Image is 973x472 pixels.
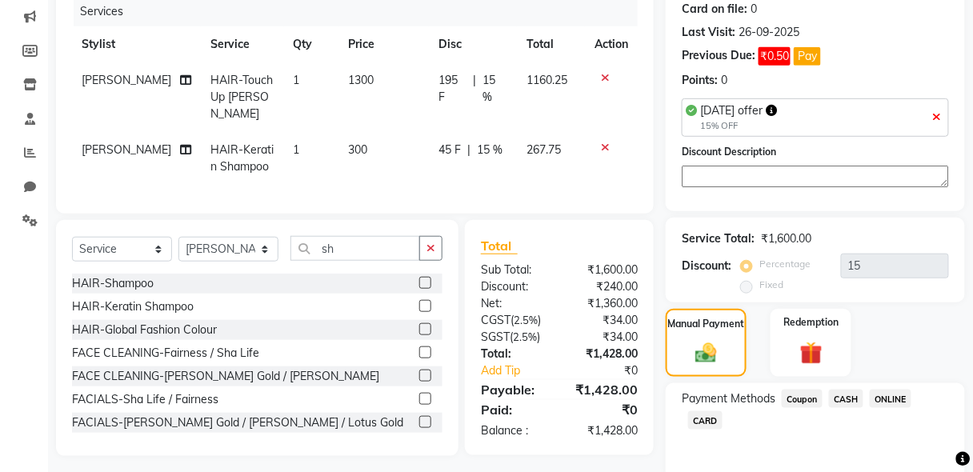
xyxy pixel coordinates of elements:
[469,312,559,329] div: ( )
[469,380,559,399] div: Payable:
[682,72,718,89] div: Points:
[527,73,567,87] span: 1160.25
[72,345,259,362] div: FACE CLEANING-Fairness / Sha Life
[559,295,650,312] div: ₹1,360.00
[870,390,911,408] span: ONLINE
[700,119,777,133] div: 15% OFF
[682,24,735,41] div: Last Visit:
[783,315,839,330] label: Redemption
[294,142,300,157] span: 1
[467,142,470,158] span: |
[469,346,559,362] div: Total:
[682,1,747,18] div: Card on file:
[759,278,783,292] label: Fixed
[469,278,559,295] div: Discount:
[469,329,559,346] div: ( )
[527,142,561,157] span: 267.75
[721,72,727,89] div: 0
[481,313,511,327] span: CGST
[284,26,338,62] th: Qty
[751,1,757,18] div: 0
[72,368,379,385] div: FACE CLEANING-[PERSON_NAME] Gold / [PERSON_NAME]
[482,72,507,106] span: 15 %
[72,26,201,62] th: Stylist
[348,142,367,157] span: 300
[761,230,811,247] div: ₹1,600.00
[559,380,650,399] div: ₹1,428.00
[72,275,154,292] div: HAIR-Shampoo
[481,330,510,344] span: SGST
[739,24,799,41] div: 26-09-2025
[668,317,745,331] label: Manual Payment
[469,422,559,439] div: Balance :
[72,322,217,338] div: HAIR-Global Fashion Colour
[559,329,650,346] div: ₹34.00
[559,422,650,439] div: ₹1,428.00
[559,346,650,362] div: ₹1,428.00
[473,72,476,106] span: |
[682,145,776,159] label: Discount Description
[72,391,218,408] div: FACIALS-Sha Life / Fairness
[338,26,429,62] th: Price
[559,312,650,329] div: ₹34.00
[429,26,517,62] th: Disc
[559,278,650,295] div: ₹240.00
[72,298,194,315] div: HAIR-Keratin Shampoo
[210,142,274,174] span: HAIR-Keratin Shampoo
[477,142,503,158] span: 15 %
[72,414,403,431] div: FACIALS-[PERSON_NAME] Gold / [PERSON_NAME] / Lotus Gold
[469,262,559,278] div: Sub Total:
[82,142,171,157] span: [PERSON_NAME]
[700,103,763,118] span: [DATE] offer
[469,400,559,419] div: Paid:
[469,295,559,312] div: Net:
[201,26,283,62] th: Service
[782,390,823,408] span: Coupon
[82,73,171,87] span: [PERSON_NAME]
[481,238,518,254] span: Total
[759,47,791,66] span: ₹0.50
[514,314,538,326] span: 2.5%
[682,47,755,66] div: Previous Due:
[559,262,650,278] div: ₹1,600.00
[575,362,650,379] div: ₹0
[688,411,723,430] span: CARD
[682,390,775,407] span: Payment Methods
[829,390,863,408] span: CASH
[210,73,273,121] span: HAIR-Touch Up [PERSON_NAME]
[794,47,821,66] button: Pay
[682,230,755,247] div: Service Total:
[348,73,374,87] span: 1300
[585,26,638,62] th: Action
[793,339,830,367] img: _gift.svg
[469,362,575,379] a: Add Tip
[759,257,811,271] label: Percentage
[689,341,723,365] img: _cash.svg
[517,26,585,62] th: Total
[438,72,466,106] span: 195 F
[294,73,300,87] span: 1
[559,400,650,419] div: ₹0
[682,258,731,274] div: Discount:
[438,142,461,158] span: 45 F
[290,236,420,261] input: Search or Scan
[513,330,537,343] span: 2.5%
